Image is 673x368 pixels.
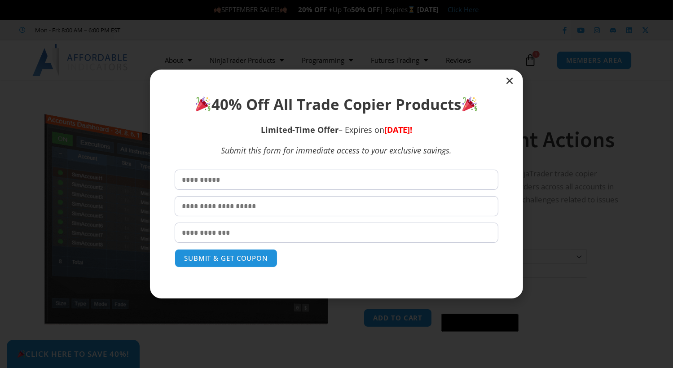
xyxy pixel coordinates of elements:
img: 🎉 [196,96,211,111]
strong: Limited-Time Offer [261,124,339,135]
span: [DATE]! [384,124,412,135]
a: Close [505,76,514,85]
h1: 40% Off All Trade Copier Products [175,94,498,115]
button: SUBMIT & GET COUPON [175,249,277,267]
em: Submit this form for immediate access to your exclusive savings. [221,145,452,156]
img: 🎉 [462,96,477,111]
p: – Expires on [175,124,498,136]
